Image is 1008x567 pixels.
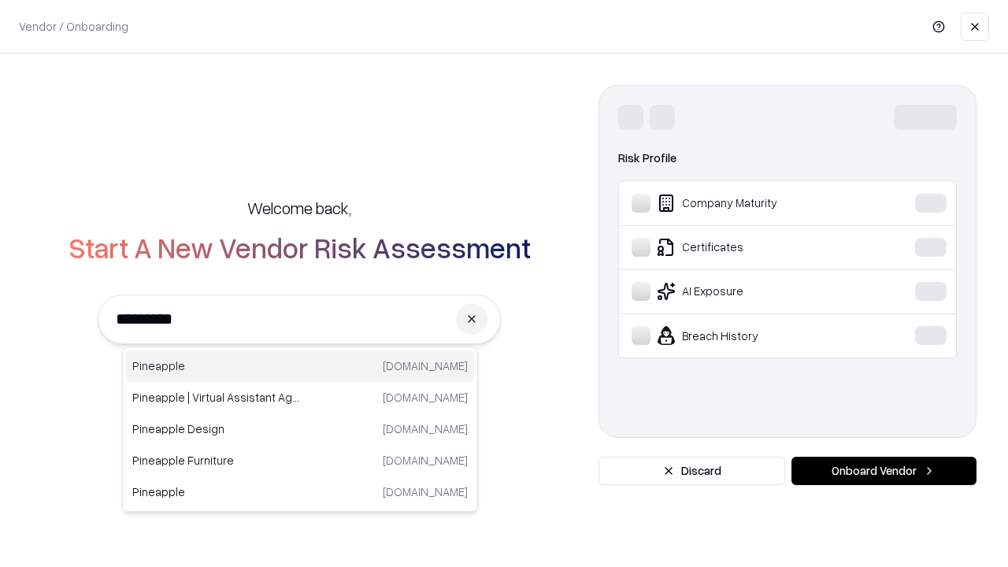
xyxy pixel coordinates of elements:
[632,282,867,301] div: AI Exposure
[132,452,300,469] p: Pineapple Furniture
[383,389,468,406] p: [DOMAIN_NAME]
[791,457,976,485] button: Onboard Vendor
[383,452,468,469] p: [DOMAIN_NAME]
[598,457,785,485] button: Discard
[19,18,128,35] p: Vendor / Onboarding
[132,358,300,374] p: Pineapple
[618,149,957,168] div: Risk Profile
[132,421,300,437] p: Pineapple Design
[632,194,867,213] div: Company Maturity
[632,326,867,345] div: Breach History
[122,346,478,512] div: Suggestions
[383,358,468,374] p: [DOMAIN_NAME]
[132,389,300,406] p: Pineapple | Virtual Assistant Agency
[69,232,531,263] h2: Start A New Vendor Risk Assessment
[132,484,300,500] p: Pineapple
[383,421,468,437] p: [DOMAIN_NAME]
[247,197,351,219] h5: Welcome back,
[632,238,867,257] div: Certificates
[383,484,468,500] p: [DOMAIN_NAME]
